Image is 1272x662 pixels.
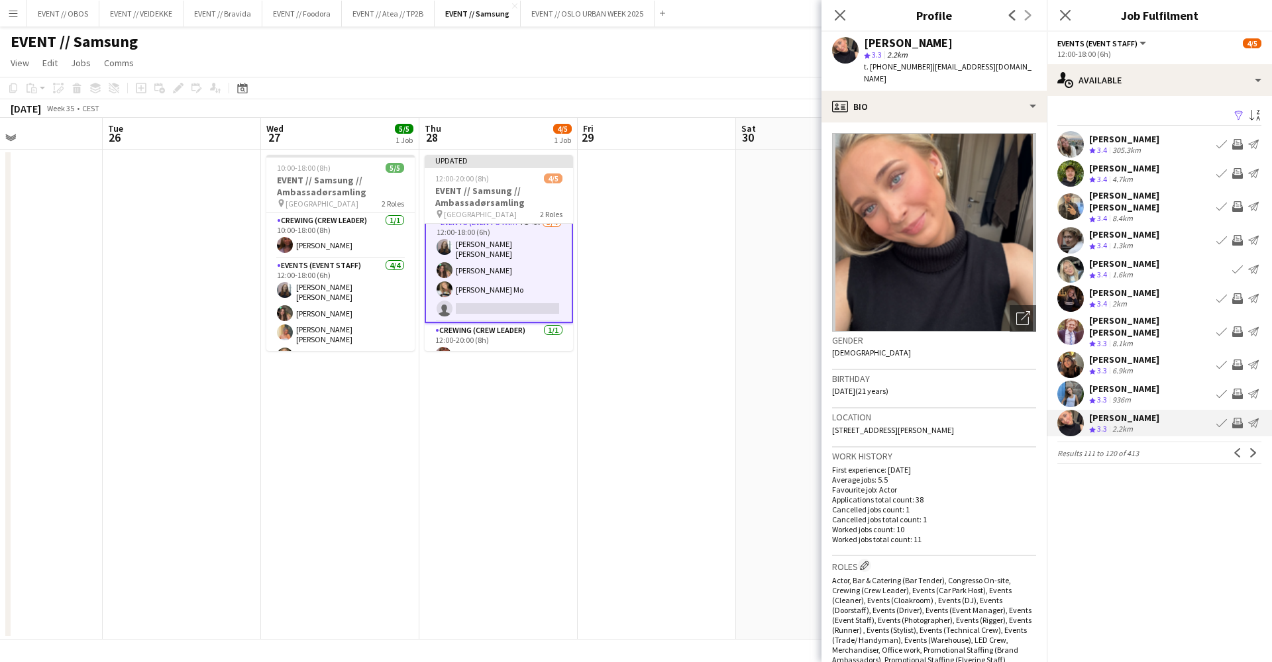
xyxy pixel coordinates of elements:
[1089,189,1211,213] div: [PERSON_NAME] [PERSON_NAME]
[44,103,77,113] span: Week 35
[1110,365,1136,377] div: 6.9km
[1097,424,1107,434] span: 3.3
[1097,338,1107,348] span: 3.3
[1097,395,1107,404] span: 3.3
[832,534,1036,544] p: Worked jobs total count: 11
[554,135,571,145] div: 1 Job
[277,163,331,173] span: 10:00-18:00 (8h)
[832,475,1036,485] p: Average jobs: 5.5
[540,209,562,219] span: 2 Roles
[832,373,1036,385] h3: Birthday
[266,174,415,198] h3: EVENT // Samsung // Ambassadørsamling
[104,57,134,69] span: Comms
[425,122,441,134] span: Thu
[1097,145,1107,155] span: 3.4
[382,199,404,209] span: 2 Roles
[1110,213,1136,224] div: 8.4km
[425,185,573,209] h3: EVENT // Samsung // Ambassadørsamling
[1057,38,1148,48] button: Events (Event Staff)
[1089,162,1159,174] div: [PERSON_NAME]
[106,130,123,145] span: 26
[821,7,1047,24] h3: Profile
[1110,174,1136,185] div: 4.7km
[11,102,41,115] div: [DATE]
[832,133,1036,332] img: Crew avatar or photo
[1110,395,1134,406] div: 936m
[832,348,911,357] span: [DEMOGRAPHIC_DATA]
[832,524,1036,534] p: Worked jobs count: 10
[832,334,1036,346] h3: Gender
[832,504,1036,514] p: Cancelled jobs count: 1
[108,122,123,134] span: Tue
[435,173,489,183] span: 12:00-20:00 (8h)
[553,124,572,134] span: 4/5
[37,54,63,71] a: Edit
[1010,305,1036,332] div: Open photos pop-in
[1057,49,1261,59] div: 12:00-18:00 (6h)
[864,62,933,71] span: t. [PHONE_NUMBER]
[1089,133,1159,145] div: [PERSON_NAME]
[266,122,284,134] span: Wed
[1047,7,1272,24] h3: Job Fulfilment
[1089,258,1159,269] div: [PERSON_NAME]
[425,155,573,351] app-job-card: Updated12:00-20:00 (8h)4/5EVENT // Samsung // Ambassadørsamling [GEOGRAPHIC_DATA]2 RolesEvents (E...
[1097,365,1107,375] span: 3.3
[27,1,99,26] button: EVENT // OBOS
[1243,38,1261,48] span: 4/5
[396,135,413,145] div: 1 Job
[583,122,594,134] span: Fri
[1110,424,1136,435] div: 2.2km
[386,163,404,173] span: 5/5
[264,130,284,145] span: 27
[1110,338,1136,350] div: 8.1km
[1089,287,1159,299] div: [PERSON_NAME]
[1089,314,1211,338] div: [PERSON_NAME] [PERSON_NAME]
[832,559,1036,573] h3: Roles
[832,465,1036,475] p: First experience: [DATE]
[864,37,953,49] div: [PERSON_NAME]
[821,91,1047,122] div: Bio
[1089,383,1159,395] div: [PERSON_NAME]
[99,54,139,71] a: Comms
[184,1,262,26] button: EVENT // Bravida
[832,514,1036,524] p: Cancelled jobs total count: 1
[832,485,1036,495] p: Favourite job: Actor
[266,155,415,351] app-job-card: 10:00-18:00 (8h)5/5EVENT // Samsung // Ambassadørsamling [GEOGRAPHIC_DATA]2 RolesCrewing (Crew Le...
[425,214,573,323] app-card-role: Events (Event Staff)7I4A3/412:00-18:00 (6h)[PERSON_NAME] [PERSON_NAME][PERSON_NAME][PERSON_NAME] Mo
[395,124,413,134] span: 5/5
[1057,448,1139,458] span: Results 111 to 120 of 413
[425,323,573,368] app-card-role: Crewing (Crew Leader)1/112:00-20:00 (8h)[PERSON_NAME]
[5,54,34,71] a: View
[872,50,882,60] span: 3.3
[425,155,573,165] div: Updated
[739,130,756,145] span: 30
[1089,228,1159,240] div: [PERSON_NAME]
[423,130,441,145] span: 28
[82,103,99,113] div: CEST
[266,213,415,258] app-card-role: Crewing (Crew Leader)1/110:00-18:00 (8h)[PERSON_NAME]
[581,130,594,145] span: 29
[1110,240,1136,252] div: 1.3km
[1110,145,1143,156] div: 305.3km
[1097,174,1107,184] span: 3.4
[1057,38,1138,48] span: Events (Event Staff)
[71,57,91,69] span: Jobs
[832,425,954,435] span: [STREET_ADDRESS][PERSON_NAME]
[266,258,415,369] app-card-role: Events (Event Staff)4/412:00-18:00 (6h)[PERSON_NAME] [PERSON_NAME][PERSON_NAME][PERSON_NAME] [PER...
[42,57,58,69] span: Edit
[66,54,96,71] a: Jobs
[1097,299,1107,308] span: 3.4
[435,1,521,26] button: EVENT // Samsung
[741,122,756,134] span: Sat
[1097,213,1107,223] span: 3.4
[544,173,562,183] span: 4/5
[1047,64,1272,96] div: Available
[11,32,138,52] h1: EVENT // Samsung
[884,50,910,60] span: 2.2km
[262,1,342,26] button: EVENT // Foodora
[521,1,655,26] button: EVENT // OSLO URBAN WEEK 2025
[864,62,1032,83] span: | [EMAIL_ADDRESS][DOMAIN_NAME]
[11,57,29,69] span: View
[832,386,888,396] span: [DATE] (21 years)
[1097,269,1107,279] span: 3.4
